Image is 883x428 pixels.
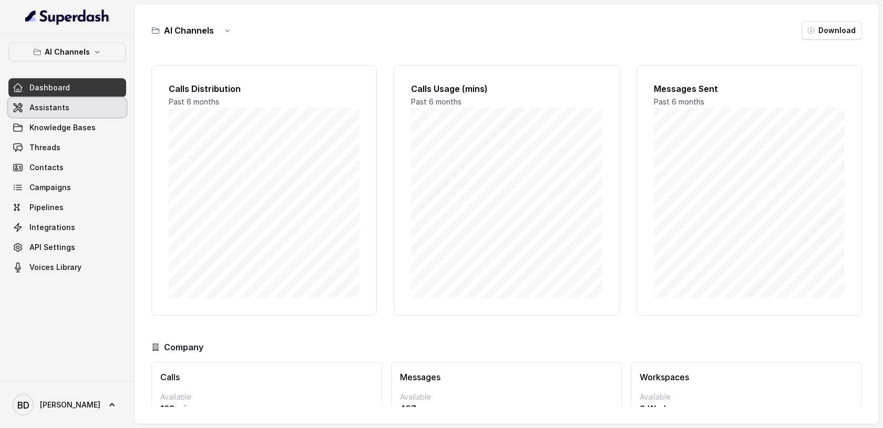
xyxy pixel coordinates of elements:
[29,202,64,213] span: Pipelines
[160,402,374,415] p: 162 mins
[8,138,126,157] a: Threads
[8,390,126,420] a: [PERSON_NAME]
[29,242,75,253] span: API Settings
[160,392,374,402] p: Available
[8,238,126,257] a: API Settings
[29,162,64,173] span: Contacts
[8,178,126,197] a: Campaigns
[8,78,126,97] a: Dashboard
[29,122,96,133] span: Knowledge Bases
[640,371,853,383] h3: Workspaces
[8,43,126,61] button: AI Channels
[169,97,219,106] span: Past 6 months
[29,102,69,113] span: Assistants
[29,182,71,193] span: Campaigns
[654,97,704,106] span: Past 6 months
[8,258,126,277] a: Voices Library
[8,98,126,117] a: Assistants
[29,142,60,153] span: Threads
[8,218,126,237] a: Integrations
[411,97,461,106] span: Past 6 months
[400,371,613,383] h3: Messages
[640,392,853,402] p: Available
[17,400,29,411] text: BD
[654,82,845,95] h2: Messages Sent
[169,82,360,95] h2: Calls Distribution
[45,46,90,58] p: AI Channels
[29,82,70,93] span: Dashboard
[164,24,214,37] h3: AI Channels
[160,371,374,383] h3: Calls
[8,158,126,177] a: Contacts
[29,262,81,273] span: Voices Library
[164,341,203,353] h3: Company
[29,222,75,233] span: Integrations
[25,8,110,25] img: light.svg
[640,402,853,415] p: 0 Workspaces
[400,402,613,415] p: 497 messages
[8,118,126,137] a: Knowledge Bases
[8,198,126,217] a: Pipelines
[40,400,100,410] span: [PERSON_NAME]
[411,82,602,95] h2: Calls Usage (mins)
[400,392,613,402] p: Available
[802,21,862,40] button: Download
